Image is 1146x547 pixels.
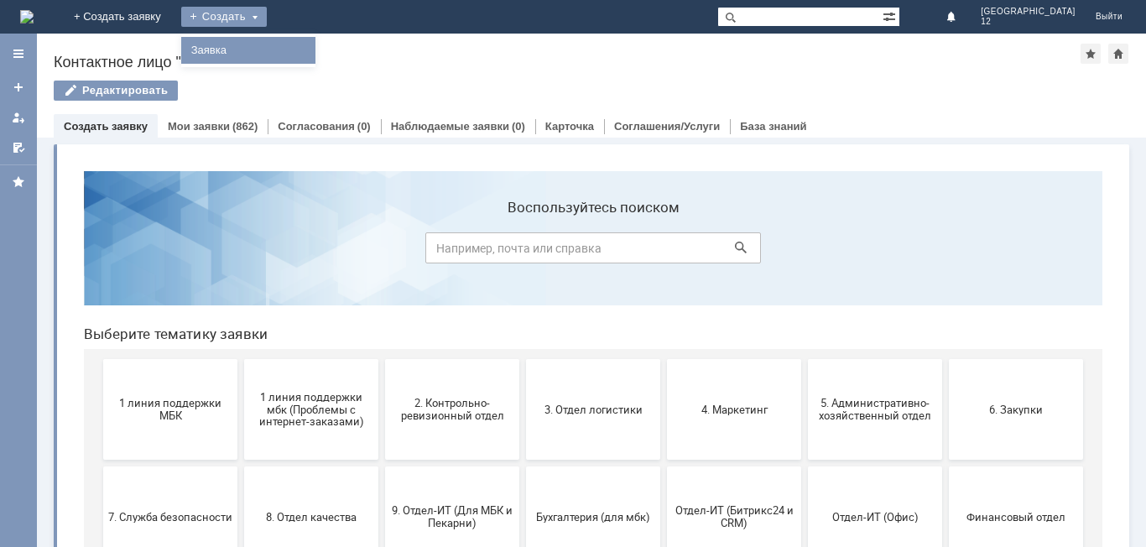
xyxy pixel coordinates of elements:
[981,17,1076,27] span: 12
[512,120,525,133] div: (0)
[179,454,303,479] span: Это соглашение не активно!
[278,120,355,133] a: Согласования
[355,75,690,106] input: Например, почта или справка
[461,245,585,258] span: 3. Отдел логистики
[357,120,371,133] div: (0)
[5,104,32,131] a: Мои заявки
[20,10,34,23] a: Перейти на домашнюю страницу
[883,352,1008,365] span: Финансовый отдел
[742,352,867,365] span: Отдел-ИТ (Офис)
[5,74,32,101] a: Создать заявку
[737,201,872,302] button: 5. Административно-хозяйственный отдел
[596,309,731,409] button: Отдел-ИТ (Битрикс24 и CRM)
[320,447,444,485] span: [PERSON_NAME]. Услуги ИТ для МБК (оформляет L1)
[602,346,726,372] span: Отдел-ИТ (Битрикс24 и CRM)
[20,10,34,23] img: logo
[614,120,720,133] a: Соглашения/Услуги
[883,8,899,23] span: Расширенный поиск
[232,120,258,133] div: (862)
[315,201,449,302] button: 2. Контрольно-ревизионный отдел
[981,7,1076,17] span: [GEOGRAPHIC_DATA]
[33,309,167,409] button: 7. Служба безопасности
[315,416,449,517] button: [PERSON_NAME]. Услуги ИТ для МБК (оформляет L1)
[878,201,1013,302] button: 6. Закупки
[737,309,872,409] button: Отдел-ИТ (Офис)
[320,346,444,372] span: 9. Отдел-ИТ (Для МБК и Пекарни)
[461,352,585,365] span: Бухгалтерия (для мбк)
[596,201,731,302] button: 4. Маркетинг
[179,232,303,270] span: 1 линия поддержки мбк (Проблемы с интернет-заказами)
[174,309,308,409] button: 8. Отдел качества
[545,120,594,133] a: Карточка
[13,168,1032,185] header: Выберите тематику заявки
[391,120,509,133] a: Наблюдаемые заявки
[185,40,312,60] a: Заявка
[38,239,162,264] span: 1 линия поддержки МБК
[740,120,806,133] a: База знаний
[181,7,267,27] div: Создать
[179,352,303,365] span: 8. Отдел качества
[1108,44,1128,64] div: Сделать домашней страницей
[64,120,148,133] a: Создать заявку
[883,245,1008,258] span: 6. Закупки
[33,416,167,517] button: Франчайзинг
[742,239,867,264] span: 5. Административно-хозяйственный отдел
[602,245,726,258] span: 4. Маркетинг
[878,309,1013,409] button: Финансовый отдел
[174,416,308,517] button: Это соглашение не активно!
[38,352,162,365] span: 7. Служба безопасности
[320,239,444,264] span: 2. Контрольно-ревизионный отдел
[33,201,167,302] button: 1 линия поддержки МБК
[38,460,162,472] span: Франчайзинг
[461,460,585,472] span: не актуален
[5,134,32,161] a: Мои согласования
[456,201,590,302] button: 3. Отдел логистики
[54,54,1081,70] div: Контактное лицо "Москва 12"
[355,41,690,58] label: Воспользуйтесь поиском
[315,309,449,409] button: 9. Отдел-ИТ (Для МБК и Пекарни)
[456,416,590,517] button: не актуален
[1081,44,1101,64] div: Добавить в избранное
[456,309,590,409] button: Бухгалтерия (для мбк)
[168,120,230,133] a: Мои заявки
[174,201,308,302] button: 1 линия поддержки мбк (Проблемы с интернет-заказами)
